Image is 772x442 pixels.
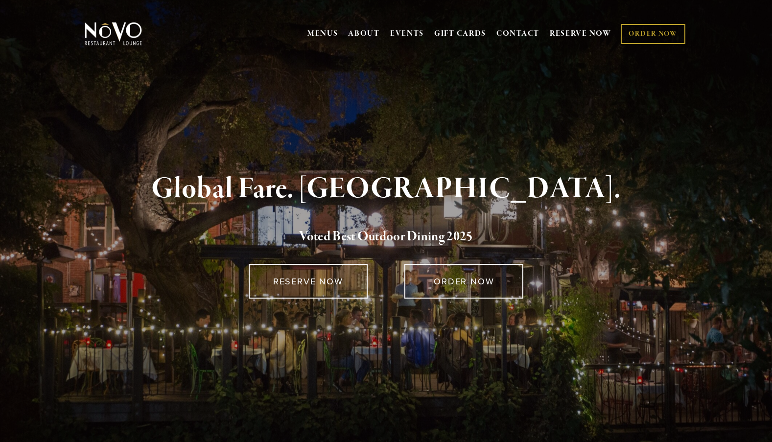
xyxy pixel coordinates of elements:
[390,29,424,39] a: EVENTS
[249,264,368,299] a: RESERVE NOW
[621,24,685,44] a: ORDER NOW
[83,22,144,46] img: Novo Restaurant &amp; Lounge
[496,24,539,43] a: CONTACT
[550,24,611,43] a: RESERVE NOW
[404,264,523,299] a: ORDER NOW
[307,29,338,39] a: MENUS
[299,228,466,247] a: Voted Best Outdoor Dining 202
[434,24,486,43] a: GIFT CARDS
[101,227,672,247] h2: 5
[348,29,380,39] a: ABOUT
[151,170,621,208] strong: Global Fare. [GEOGRAPHIC_DATA].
